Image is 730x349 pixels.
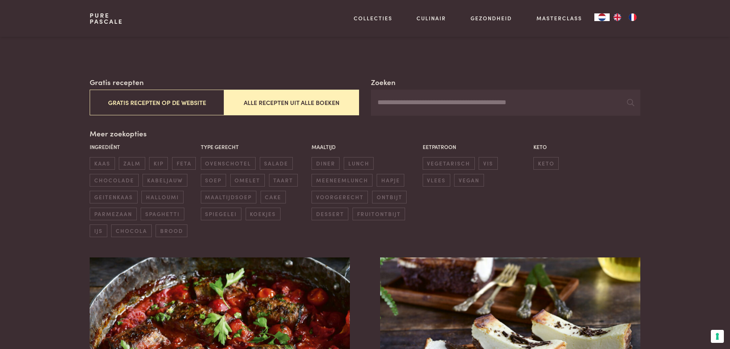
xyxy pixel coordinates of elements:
[344,157,374,170] span: lunch
[610,13,640,21] ul: Language list
[533,157,559,170] span: keto
[711,330,724,343] button: Uw voorkeuren voor toestemming voor trackingtechnologieën
[594,13,610,21] div: Language
[536,14,582,22] a: Masterclass
[261,191,286,203] span: cake
[479,157,497,170] span: vis
[143,174,187,187] span: kabeljauw
[90,191,137,203] span: geitenkaas
[423,157,475,170] span: vegetarisch
[119,157,145,170] span: zalm
[201,191,256,203] span: maaltijdsoep
[90,143,197,151] p: Ingrediënt
[90,157,115,170] span: kaas
[90,208,136,220] span: parmezaan
[312,174,372,187] span: meeneemlunch
[201,157,256,170] span: ovenschotel
[246,208,281,220] span: koekjes
[423,174,450,187] span: vlees
[269,174,298,187] span: taart
[372,191,407,203] span: ontbijt
[312,143,418,151] p: Maaltijd
[172,157,196,170] span: feta
[312,191,368,203] span: voorgerecht
[90,12,123,25] a: PurePascale
[312,157,340,170] span: diner
[111,224,151,237] span: chocola
[533,143,640,151] p: Keto
[224,90,359,115] button: Alle recepten uit alle boeken
[594,13,610,21] a: NL
[354,14,392,22] a: Collecties
[201,143,308,151] p: Type gerecht
[312,208,348,220] span: dessert
[90,77,144,88] label: Gratis recepten
[230,174,265,187] span: omelet
[371,77,395,88] label: Zoeken
[594,13,640,21] aside: Language selected: Nederlands
[423,143,530,151] p: Eetpatroon
[417,14,446,22] a: Culinair
[90,90,224,115] button: Gratis recepten op de website
[141,191,183,203] span: halloumi
[610,13,625,21] a: EN
[471,14,512,22] a: Gezondheid
[149,157,168,170] span: kip
[353,208,405,220] span: fruitontbijt
[201,208,241,220] span: spiegelei
[454,174,484,187] span: vegan
[377,174,404,187] span: hapje
[625,13,640,21] a: FR
[90,224,107,237] span: ijs
[260,157,293,170] span: salade
[141,208,184,220] span: spaghetti
[156,224,187,237] span: brood
[201,174,226,187] span: soep
[90,174,138,187] span: chocolade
